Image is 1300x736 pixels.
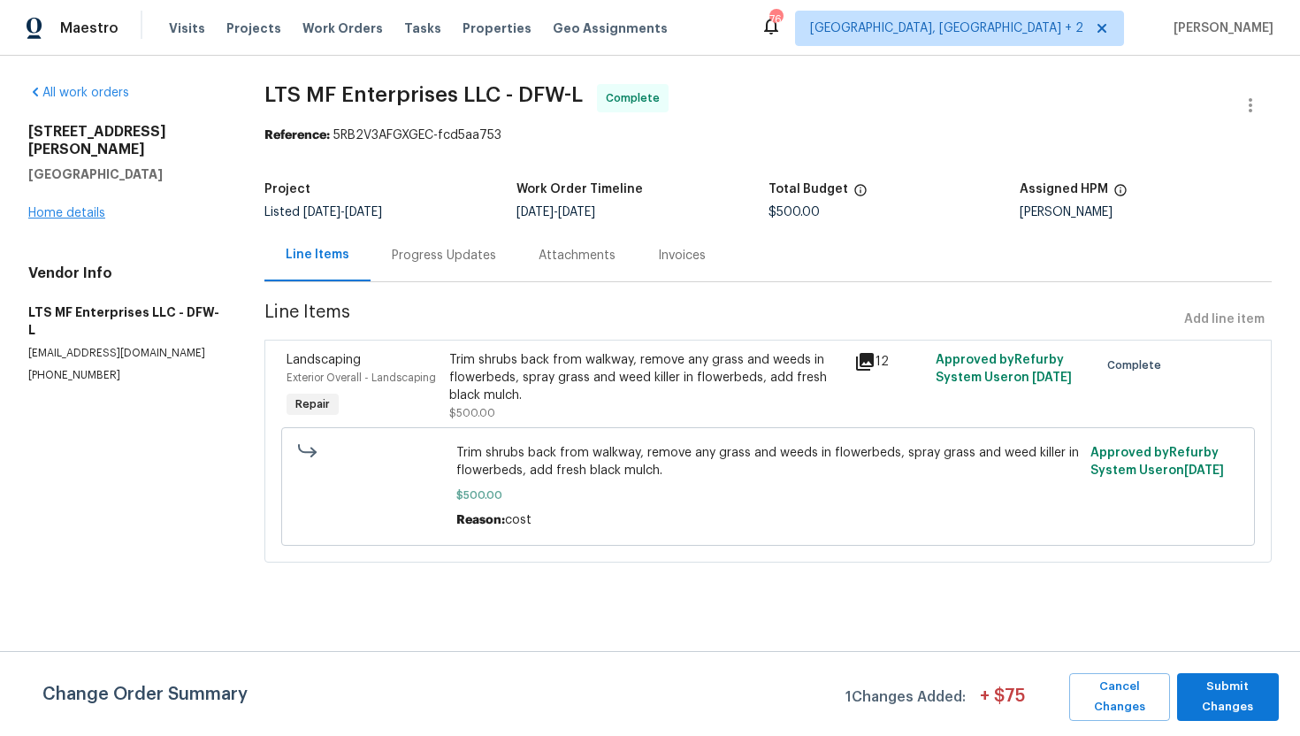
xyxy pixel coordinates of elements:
span: Exterior Overall - Landscaping [287,372,436,383]
p: [PHONE_NUMBER] [28,368,222,383]
div: Trim shrubs back from walkway, remove any grass and weeds in flowerbeds, spray grass and weed kil... [449,351,845,404]
h2: [STREET_ADDRESS][PERSON_NAME] [28,123,222,158]
span: - [516,206,595,218]
span: Line Items [264,303,1177,336]
span: $500.00 [769,206,820,218]
span: [DATE] [345,206,382,218]
div: [PERSON_NAME] [1020,206,1272,218]
span: [DATE] [1184,464,1224,477]
h4: Vendor Info [28,264,222,282]
b: Reference: [264,129,330,142]
span: Trim shrubs back from walkway, remove any grass and weeds in flowerbeds, spray grass and weed kil... [456,444,1080,479]
a: All work orders [28,87,129,99]
div: Attachments [539,247,616,264]
span: Reason: [456,514,505,526]
span: $500.00 [456,487,1080,504]
div: 5RB2V3AFGXGEC-fcd5aa753 [264,126,1272,144]
span: LTS MF Enterprises LLC - DFW-L [264,84,583,105]
span: - [303,206,382,218]
span: Maestro [60,19,119,37]
h5: LTS MF Enterprises LLC - DFW-L [28,303,222,339]
span: Listed [264,206,382,218]
div: Progress Updates [392,247,496,264]
span: [DATE] [516,206,554,218]
span: [DATE] [1032,372,1072,384]
span: The total cost of line items that have been proposed by Opendoor. This sum includes line items th... [853,183,868,206]
span: Approved by Refurby System User on [1090,447,1224,477]
span: Visits [169,19,205,37]
h5: [GEOGRAPHIC_DATA] [28,165,222,183]
span: Approved by Refurby System User on [936,354,1072,384]
span: Complete [1107,356,1168,374]
span: [DATE] [558,206,595,218]
h5: Assigned HPM [1020,183,1108,195]
span: [DATE] [303,206,340,218]
span: Geo Assignments [553,19,668,37]
span: $500.00 [449,408,495,418]
span: [PERSON_NAME] [1166,19,1273,37]
h5: Project [264,183,310,195]
span: Landscaping [287,354,361,366]
span: Repair [288,395,337,413]
span: Work Orders [302,19,383,37]
span: Tasks [404,22,441,34]
a: Home details [28,207,105,219]
span: Projects [226,19,281,37]
div: 12 [854,351,925,372]
span: [GEOGRAPHIC_DATA], [GEOGRAPHIC_DATA] + 2 [810,19,1083,37]
div: Line Items [286,246,349,264]
h5: Work Order Timeline [516,183,643,195]
span: cost [505,514,531,526]
div: 76 [769,11,782,28]
span: Properties [463,19,531,37]
p: [EMAIL_ADDRESS][DOMAIN_NAME] [28,346,222,361]
h5: Total Budget [769,183,848,195]
div: Invoices [658,247,706,264]
span: The hpm assigned to this work order. [1113,183,1128,206]
span: Complete [606,89,667,107]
